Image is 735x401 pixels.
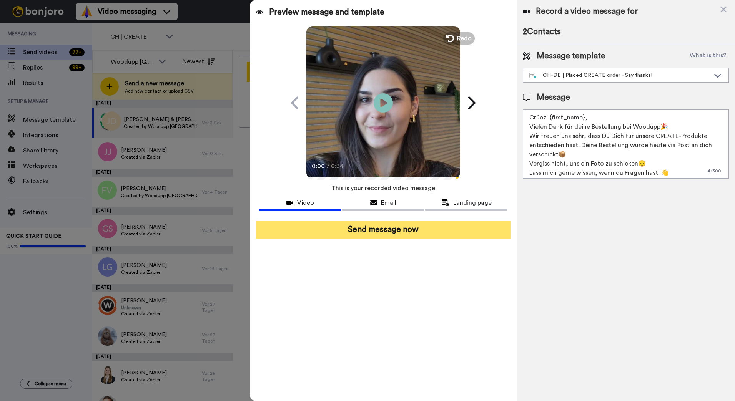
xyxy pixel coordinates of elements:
span: This is your recorded video message [331,180,435,197]
button: What is this? [687,50,729,62]
span: Landing page [453,198,492,207]
span: Message template [537,50,605,62]
span: 0:34 [331,162,344,171]
span: Email [381,198,396,207]
span: 0:00 [312,162,325,171]
span: Message [537,92,570,103]
textarea: Grüezi {first_name}, Vielen Dank für deine Bestellung bei Woodupp🎉 Wir freuen uns sehr, dass Du D... [523,109,729,179]
span: Video [297,198,314,207]
button: Send message now [256,221,511,239]
span: / [327,162,329,171]
img: nextgen-template.svg [529,73,537,79]
div: CH-DE | Placed CREATE order - Say thanks! [529,71,710,79]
